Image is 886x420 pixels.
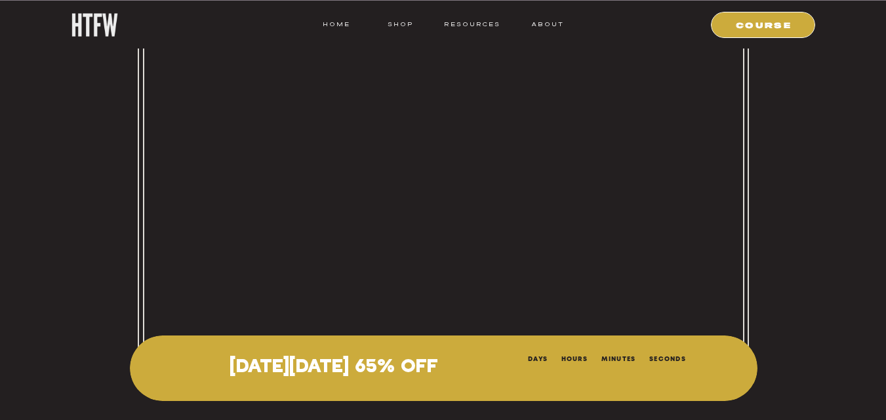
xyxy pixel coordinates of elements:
[719,18,809,30] a: COURSE
[531,18,564,30] a: ABOUT
[375,18,427,30] a: shop
[561,353,588,363] li: Hours
[169,30,717,338] iframe: 881928393
[160,357,508,378] p: [DATE][DATE] 65% OFF
[649,353,685,363] li: Seconds
[439,18,500,30] a: resources
[323,18,350,30] a: HOME
[601,353,635,363] li: Minutes
[528,353,548,363] li: Days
